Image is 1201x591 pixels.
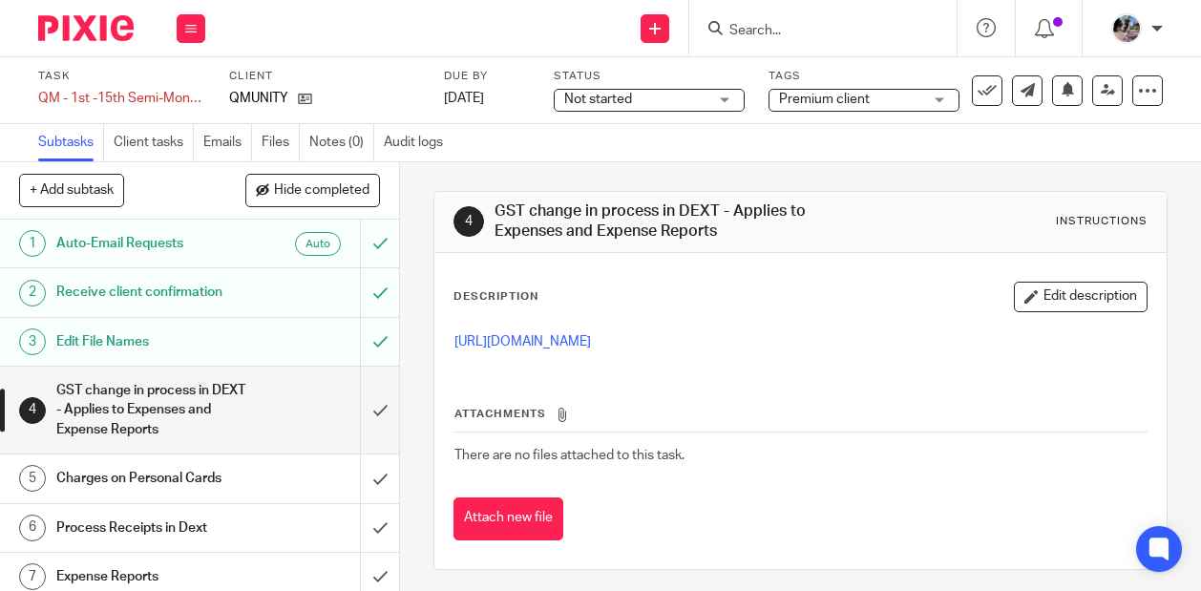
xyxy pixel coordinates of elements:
[19,174,124,206] button: + Add subtask
[56,229,246,258] h1: Auto-Email Requests
[56,376,246,444] h1: GST change in process in DEXT - Applies to Expenses and Expense Reports
[444,69,530,84] label: Due by
[38,69,205,84] label: Task
[779,93,870,106] span: Premium client
[56,278,246,306] h1: Receive client confirmation
[38,15,134,41] img: Pixie
[19,515,46,541] div: 6
[203,124,252,161] a: Emails
[38,89,205,108] div: QM - 1st -15th Semi-Monthly Bookkeeping - August
[564,93,632,106] span: Not started
[453,289,538,305] p: Description
[453,497,563,540] button: Attach new file
[114,124,194,161] a: Client tasks
[229,69,420,84] label: Client
[444,92,484,105] span: [DATE]
[56,327,246,356] h1: Edit File Names
[19,465,46,492] div: 5
[229,89,288,108] p: QMUNITY
[453,206,484,237] div: 4
[454,335,591,348] a: [URL][DOMAIN_NAME]
[56,514,246,542] h1: Process Receipts in Dext
[554,69,745,84] label: Status
[19,328,46,355] div: 3
[1111,13,1142,44] img: Screen%20Shot%202020-06-25%20at%209.49.30%20AM.png
[19,397,46,424] div: 4
[19,563,46,590] div: 7
[19,230,46,257] div: 1
[56,464,246,493] h1: Charges on Personal Cards
[1014,282,1148,312] button: Edit description
[38,124,104,161] a: Subtasks
[274,183,369,199] span: Hide completed
[1056,214,1148,229] div: Instructions
[495,201,841,243] h1: GST change in process in DEXT - Applies to Expenses and Expense Reports
[454,409,546,419] span: Attachments
[769,69,959,84] label: Tags
[384,124,453,161] a: Audit logs
[727,23,899,40] input: Search
[19,280,46,306] div: 2
[454,449,685,462] span: There are no files attached to this task.
[245,174,380,206] button: Hide completed
[309,124,374,161] a: Notes (0)
[262,124,300,161] a: Files
[56,562,246,591] h1: Expense Reports
[295,232,341,256] div: Auto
